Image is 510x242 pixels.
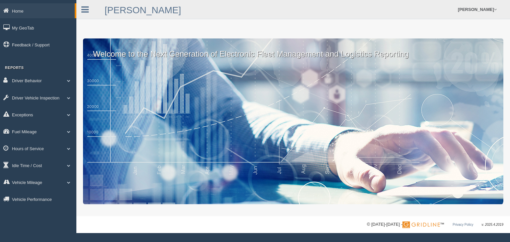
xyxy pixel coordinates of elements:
a: [PERSON_NAME] [105,5,181,15]
p: Welcome to the Next Generation of Electronic Fleet Management and Logistics Reporting [83,38,503,60]
span: v. 2025.4.2019 [482,223,503,226]
a: Privacy Policy [453,223,473,226]
div: © [DATE]-[DATE] - ™ [367,221,503,228]
img: Gridline [402,221,440,228]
